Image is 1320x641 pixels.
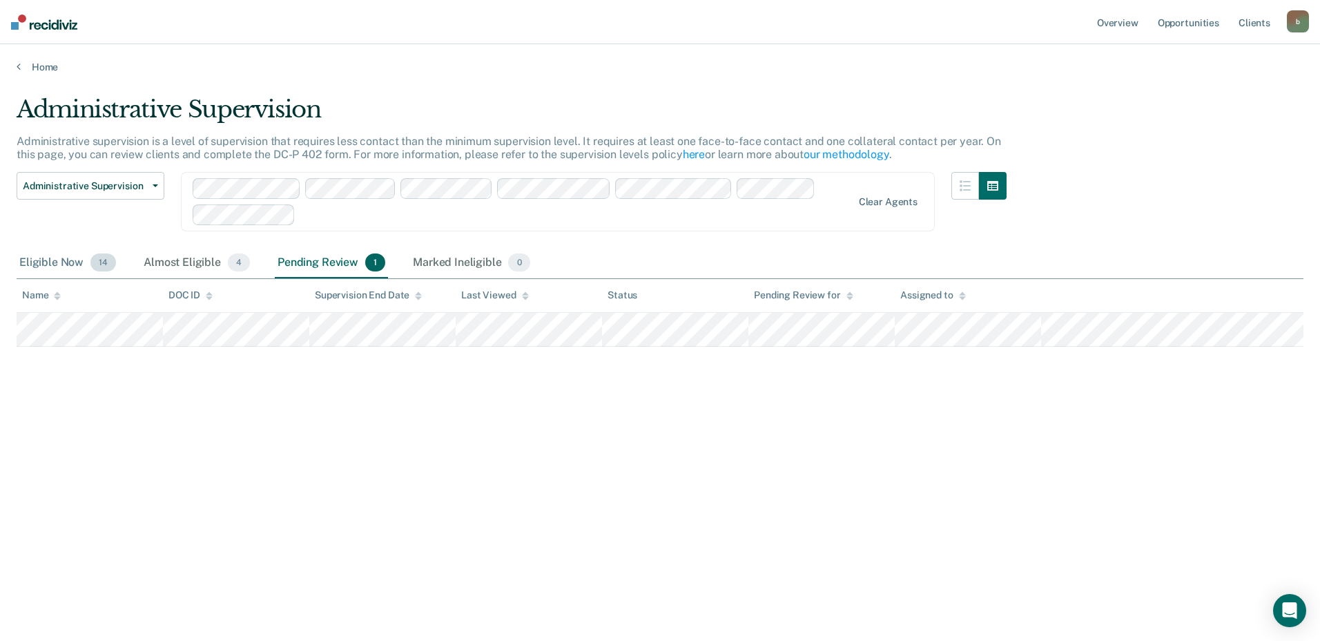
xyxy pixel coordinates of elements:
[461,289,528,301] div: Last Viewed
[17,135,1001,161] p: Administrative supervision is a level of supervision that requires less contact than the minimum ...
[11,15,77,30] img: Recidiviz
[859,196,918,208] div: Clear agents
[365,253,385,271] span: 1
[315,289,422,301] div: Supervision End Date
[141,248,253,278] div: Almost Eligible4
[23,180,147,192] span: Administrative Supervision
[17,61,1303,73] a: Home
[17,95,1007,135] div: Administrative Supervision
[900,289,965,301] div: Assigned to
[275,248,388,278] div: Pending Review1
[228,253,250,271] span: 4
[1273,594,1306,627] div: Open Intercom Messenger
[508,253,530,271] span: 0
[90,253,116,271] span: 14
[22,289,61,301] div: Name
[17,172,164,200] button: Administrative Supervision
[17,248,119,278] div: Eligible Now14
[683,148,705,161] a: here
[804,148,889,161] a: our methodology
[410,248,533,278] div: Marked Ineligible0
[168,289,213,301] div: DOC ID
[1287,10,1309,32] button: b
[754,289,853,301] div: Pending Review for
[608,289,637,301] div: Status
